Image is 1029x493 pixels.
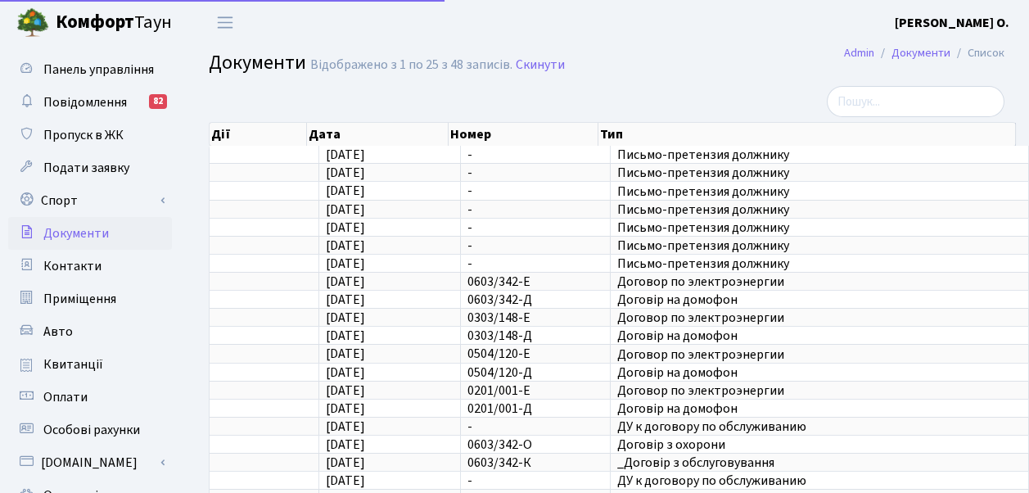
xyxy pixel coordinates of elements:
[617,148,1022,161] span: Письмо-претензия должнику
[43,257,102,275] span: Контакти
[326,382,365,400] span: [DATE]
[8,446,172,479] a: [DOMAIN_NAME]
[326,291,365,309] span: [DATE]
[326,327,365,345] span: [DATE]
[891,44,950,61] a: Документи
[467,183,472,201] span: -
[310,57,512,73] div: Відображено з 1 по 25 з 48 записів.
[467,291,532,309] span: 0603/342-Д
[8,414,172,446] a: Особові рахунки
[326,183,365,201] span: [DATE]
[895,13,1009,33] a: [PERSON_NAME] О.
[617,420,1022,433] span: ДУ к договору по обслуживанию
[56,9,134,35] b: Комфорт
[43,224,109,242] span: Документи
[467,201,472,219] span: -
[467,472,472,490] span: -
[827,86,1004,117] input: Пошук...
[467,219,472,237] span: -
[617,456,1022,469] span: _Договір з обслуговування
[16,7,49,39] img: logo.png
[307,123,449,146] th: Дата
[205,9,246,36] button: Переключити навігацію
[8,86,172,119] a: Повідомлення82
[617,348,1022,361] span: Договор по электроэнергии
[617,293,1022,306] span: Договір на домофон
[467,454,531,472] span: 0603/342-К
[326,472,365,490] span: [DATE]
[467,146,472,164] span: -
[43,126,124,144] span: Пропуск в ЖК
[467,255,472,273] span: -
[326,400,365,418] span: [DATE]
[617,438,1022,451] span: Договір з охорони
[617,384,1022,397] span: Договор по электроэнергии
[8,315,172,348] a: Авто
[43,421,140,439] span: Особові рахунки
[326,237,365,255] span: [DATE]
[950,44,1004,62] li: Список
[617,221,1022,234] span: Письмо-претензия должнику
[617,402,1022,415] span: Договір на домофон
[617,329,1022,342] span: Договір на домофон
[326,146,365,164] span: [DATE]
[617,275,1022,288] span: Договор по электроэнергии
[467,327,532,345] span: 0303/148-Д
[326,364,365,382] span: [DATE]
[467,400,532,418] span: 0201/001-Д
[326,201,365,219] span: [DATE]
[8,348,172,381] a: Квитанції
[43,323,73,341] span: Авто
[617,257,1022,270] span: Письмо-претензия должнику
[598,123,1016,146] th: Тип
[149,94,167,109] div: 82
[326,219,365,237] span: [DATE]
[617,203,1022,216] span: Письмо-претензия должнику
[467,273,530,291] span: 0603/342-Е
[449,123,598,146] th: Номер
[895,14,1009,32] b: [PERSON_NAME] О.
[326,309,365,327] span: [DATE]
[210,123,307,146] th: Дії
[467,382,530,400] span: 0201/001-Е
[516,57,565,73] a: Скинути
[467,164,472,182] span: -
[8,53,172,86] a: Панель управління
[43,159,129,177] span: Подати заявку
[8,250,172,283] a: Контакти
[8,381,172,414] a: Оплати
[617,366,1022,379] span: Договір на домофон
[8,283,172,315] a: Приміщення
[467,436,532,454] span: 0603/342-О
[326,164,365,182] span: [DATE]
[8,119,172,152] a: Пропуск в ЖК
[326,454,365,472] span: [DATE]
[43,290,116,308] span: Приміщення
[43,388,88,406] span: Оплати
[617,311,1022,324] span: Договор по электроэнергии
[326,418,365,436] span: [DATE]
[43,93,127,111] span: Повідомлення
[819,36,1029,70] nav: breadcrumb
[8,217,172,250] a: Документи
[56,9,172,37] span: Таун
[326,255,365,273] span: [DATE]
[617,239,1022,252] span: Письмо-претензия должнику
[326,273,365,291] span: [DATE]
[43,61,154,79] span: Панель управління
[844,44,874,61] a: Admin
[8,152,172,184] a: Подати заявку
[617,474,1022,487] span: ДУ к договору по обслуживанию
[467,418,472,436] span: -
[467,364,532,382] span: 0504/120-Д
[326,436,365,454] span: [DATE]
[617,185,1022,198] span: Письмо-претензия должнику
[209,48,306,77] span: Документи
[43,355,103,373] span: Квитанції
[326,346,365,364] span: [DATE]
[467,237,472,255] span: -
[617,166,1022,179] span: Письмо-претензия должнику
[8,184,172,217] a: Спорт
[467,309,530,327] span: 0303/148-Е
[467,346,530,364] span: 0504/120-Е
